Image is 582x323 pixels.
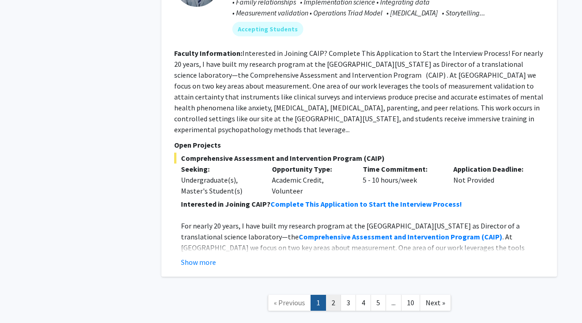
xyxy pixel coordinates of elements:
strong: Interested in Joining CAIP? [181,199,271,209]
nav: Page navigation [161,286,557,323]
p: Opportunity Type: [272,164,349,174]
div: Undergraduate(s), Master's Student(s) [181,174,258,196]
span: Next » [426,298,445,307]
a: Next [420,295,451,311]
a: 2 [326,295,341,311]
mat-chip: Accepting Students [232,22,303,36]
strong: Comprehensive Assessment and Intervention Program [299,232,480,241]
span: ... [391,298,396,307]
a: Previous Page [268,295,311,311]
fg-read-more: Interested in Joining CAIP? Complete This Application to Start the Interview Process! For nearly ... [174,49,543,134]
a: Comprehensive Assessment and Intervention Program (CAIP) [299,232,502,241]
div: 5 - 10 hours/week [356,164,447,196]
b: Faculty Information: [174,49,242,58]
a: 1 [311,295,326,311]
a: 5 [371,295,386,311]
p: Open Projects [174,139,544,150]
a: Complete This Application to Start the Interview Process! [271,199,462,209]
button: Show more [181,257,216,268]
iframe: Chat [7,282,39,316]
a: 10 [401,295,420,311]
p: Seeking: [181,164,258,174]
strong: (CAIP) [482,232,502,241]
div: Academic Credit, Volunteer [265,164,356,196]
a: 3 [341,295,356,311]
span: « Previous [274,298,305,307]
a: 4 [356,295,371,311]
span: Comprehensive Assessment and Intervention Program (CAIP) [174,153,544,164]
p: Application Deadline: [453,164,531,174]
p: Time Commitment: [363,164,440,174]
div: Not Provided [447,164,537,196]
